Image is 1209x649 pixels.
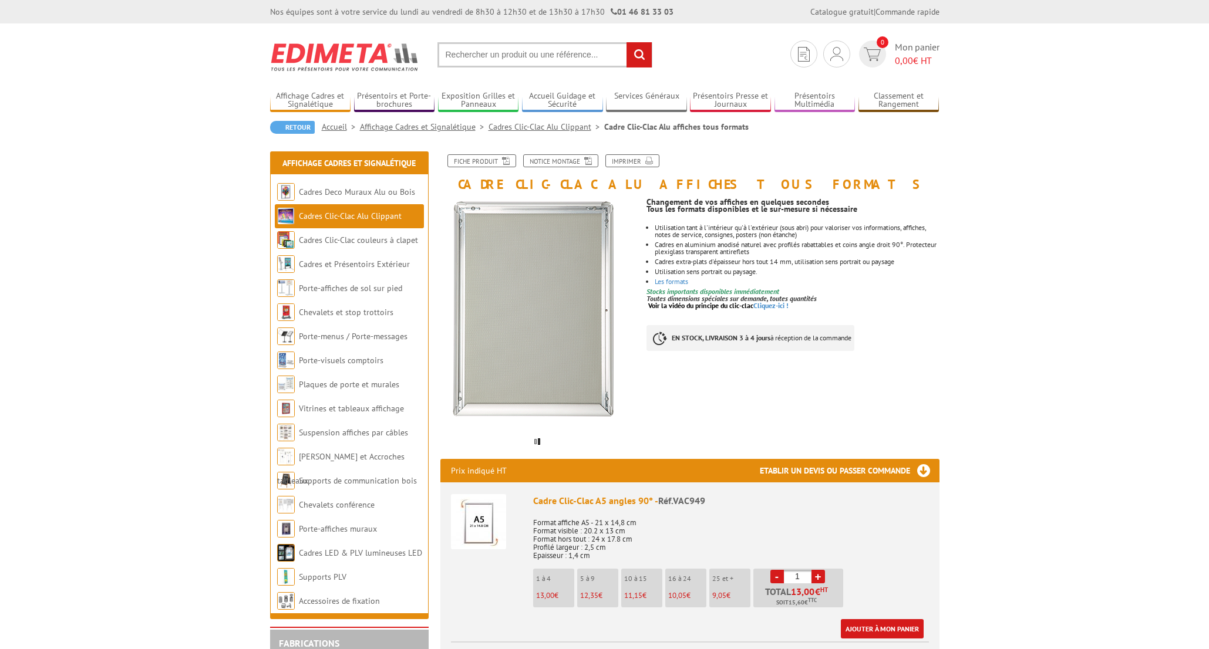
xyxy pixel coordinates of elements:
a: + [811,570,825,583]
span: Mon panier [895,40,939,67]
span: Réf.VAC949 [658,495,705,506]
img: devis rapide [830,47,843,61]
span: Soit € [776,598,817,607]
img: Supports PLV [277,568,295,586]
em: Toutes dimensions spéciales sur demande, toutes quantités [646,294,817,303]
a: Services Généraux [606,91,687,110]
a: Les formats [655,277,688,286]
img: Cimaises et Accroches tableaux [277,448,295,465]
sup: HT [820,586,828,594]
a: Suspension affiches par câbles [299,427,408,438]
p: Format affiche A5 - 21 x 14,8 cm Format visible : 20.2 x 13 cm Format hors tout : 24 x 17.8 cm Pr... [533,511,929,560]
img: Suspension affiches par câbles [277,424,295,441]
p: € [536,591,574,600]
strong: EN STOCK, LIVRAISON 3 à 4 jours [672,333,770,342]
a: Fiche produit [447,154,516,167]
a: Chevalets et stop trottoirs [299,307,393,317]
input: rechercher [627,42,652,67]
a: Cadres Clic-Clac Alu Clippant [489,121,604,132]
p: 1 à 4 [536,574,574,583]
li: Cadres en aluminium anodisé naturel avec profilés rabattables et coins angle droit 90°. Protecteu... [655,241,939,255]
img: Cadres et Présentoirs Extérieur [277,255,295,273]
img: Cadres Clic-Clac Alu Clippant [277,207,295,225]
strong: 01 46 81 33 03 [611,6,673,17]
a: Exposition Grilles et Panneaux [438,91,519,110]
img: Accessoires de fixation [277,592,295,610]
h3: Etablir un devis ou passer commande [760,459,939,482]
p: Tous les formats disponibles et le sur-mesure si nécessaire [646,205,939,212]
p: Changement de vos affiches en quelques secondes [646,198,939,205]
a: Supports PLV [299,572,346,582]
span: € HT [895,54,939,67]
a: Porte-menus / Porte-messages [299,331,408,342]
a: Accueil Guidage et Sécurité [522,91,603,110]
span: 13,00 [536,590,554,600]
li: Utilisation tant à l'intérieur qu'à l'extérieur (sous abri) pour valoriser vos informations, affi... [655,224,939,238]
a: - [770,570,784,583]
img: Cadres Clic-Clac couleurs à clapet [277,231,295,249]
a: Classement et Rangement [858,91,939,110]
img: Cadres LED & PLV lumineuses LED [277,544,295,562]
a: Vitrines et tableaux affichage [299,403,404,414]
a: Retour [270,121,315,134]
li: Cadre Clic-Clac Alu affiches tous formats [604,121,749,133]
a: Accueil [322,121,360,132]
span: 0,00 [895,55,913,66]
img: affichage_lumineux_215534_image_anime.gif [440,197,626,430]
span: 13,00 [791,587,815,596]
li: Cadres extra-plats d'épaisseur hors tout 14 mm, utilisation sens portrait ou paysage [655,258,939,265]
span: 11,15 [624,590,642,600]
p: Total [756,587,843,607]
a: devis rapide 0 Mon panier 0,00€ HT [856,40,939,67]
a: Voir la vidéo du principe du clic-clacCliquez-ici ! [648,301,789,310]
font: Stocks importants disponibles immédiatement [646,287,779,296]
img: devis rapide [864,48,881,61]
a: Notice Montage [523,154,598,167]
p: € [580,591,618,600]
a: Accessoires de fixation [299,596,380,606]
span: Voir la vidéo du principe du clic-clac [648,301,753,310]
img: Chevalets et stop trottoirs [277,303,295,321]
img: Vitrines et tableaux affichage [277,400,295,417]
img: Cadre Clic-Clac A5 angles 90° [451,494,506,549]
img: devis rapide [798,47,810,62]
a: Chevalets conférence [299,499,375,510]
span: € [815,587,820,596]
div: Cadre Clic-Clac A5 angles 90° - [533,494,929,508]
a: Cadres Clic-Clac couleurs à clapet [299,235,418,245]
img: Plaques de porte et murales [277,376,295,393]
sup: TTC [808,597,817,603]
span: 0 [877,36,888,48]
input: Rechercher un produit ou une référence... [437,42,652,67]
p: 5 à 9 [580,574,618,583]
p: € [712,591,750,600]
a: Ajouter à mon panier [841,619,924,638]
a: Catalogue gratuit [810,6,874,17]
p: 25 et + [712,574,750,583]
img: Porte-affiches de sol sur pied [277,279,295,297]
a: [PERSON_NAME] et Accroches tableaux [277,451,405,486]
a: Porte-visuels comptoirs [299,355,383,366]
a: Cadres et Présentoirs Extérieur [299,259,410,269]
p: € [668,591,706,600]
a: Supports de communication bois [299,475,417,486]
p: € [624,591,662,600]
a: Présentoirs et Porte-brochures [354,91,435,110]
a: Imprimer [605,154,659,167]
a: Plaques de porte et murales [299,379,399,390]
a: Porte-affiches de sol sur pied [299,283,402,293]
p: 10 à 15 [624,574,662,583]
a: Cadres Deco Muraux Alu ou Bois [299,187,415,197]
a: Présentoirs Presse et Journaux [690,91,771,110]
a: Affichage Cadres et Signalétique [270,91,351,110]
img: Edimeta [270,35,420,79]
a: Porte-affiches muraux [299,523,377,534]
p: à réception de la commande [646,325,854,351]
a: Présentoirs Multimédia [774,91,856,110]
img: Porte-affiches muraux [277,520,295,538]
a: Affichage Cadres et Signalétique [282,158,416,168]
a: Affichage Cadres et Signalétique [360,121,489,132]
a: Cadres Clic-Clac Alu Clippant [299,211,402,221]
img: Porte-visuels comptoirs [277,351,295,369]
p: Prix indiqué HT [451,459,507,482]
